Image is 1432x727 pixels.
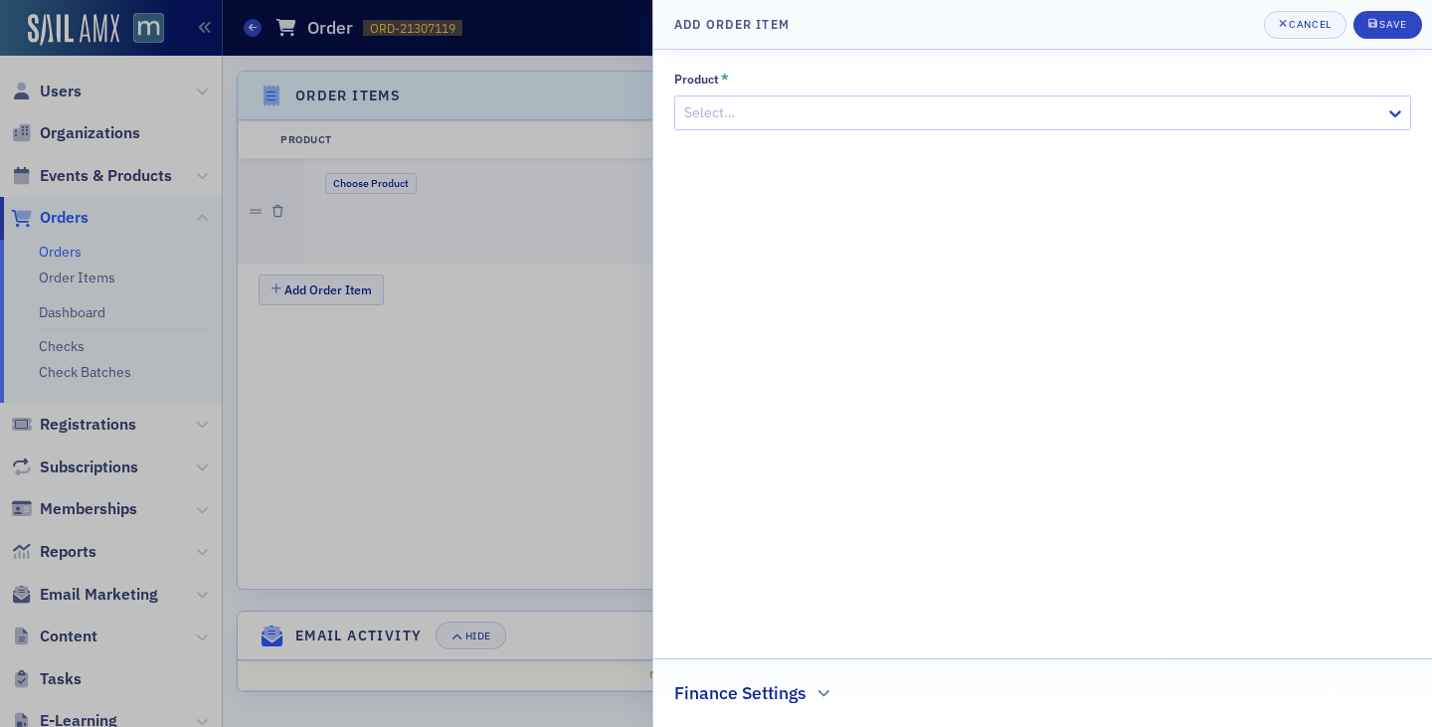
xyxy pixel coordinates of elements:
div: Save [1379,19,1406,30]
div: Cancel [1289,19,1331,30]
button: Cancel [1264,11,1346,39]
h2: Finance Settings [674,680,806,706]
div: Product [674,72,719,87]
button: Save [1353,11,1422,39]
h4: Add Order Item [674,15,790,33]
abbr: This field is required [721,71,729,89]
